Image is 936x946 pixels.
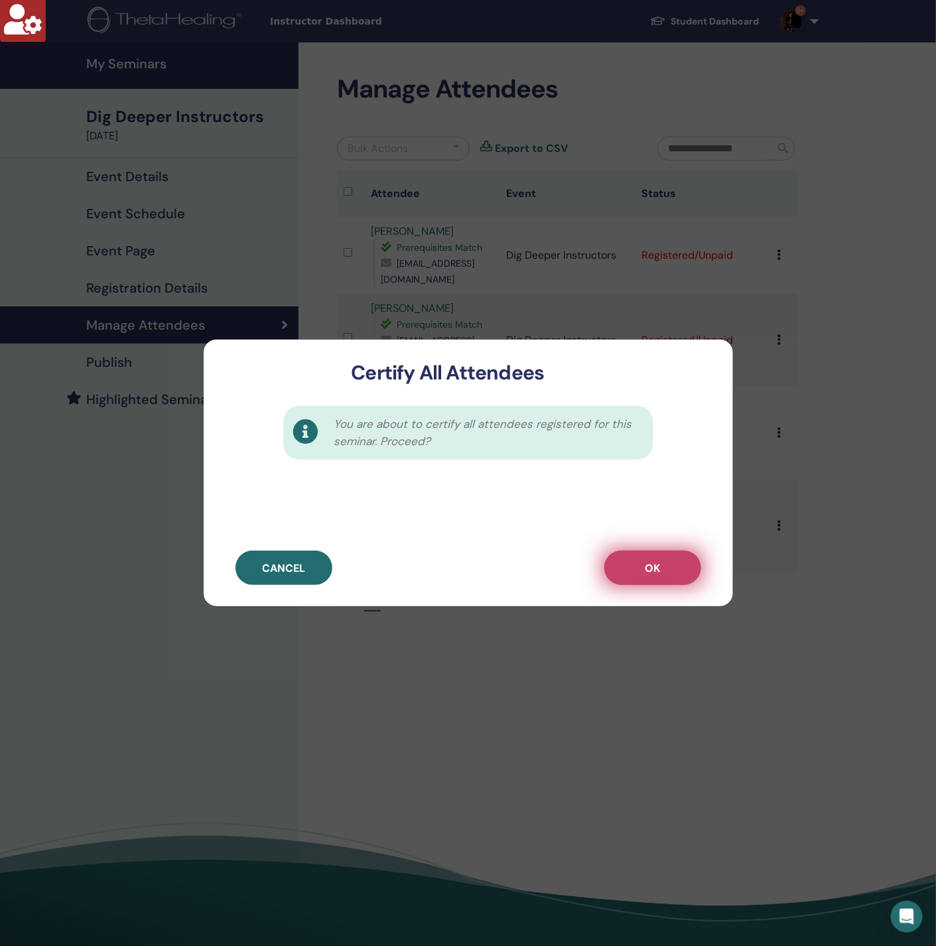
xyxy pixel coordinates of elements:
[891,901,923,933] div: Open Intercom Messenger
[334,416,639,450] span: You are about to certify all attendees registered for this seminar. Proceed?
[262,561,305,575] span: Cancel
[645,561,660,575] span: OK
[235,551,332,585] button: Cancel
[604,551,701,585] button: OK
[225,361,671,385] h3: Certify All Attendees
